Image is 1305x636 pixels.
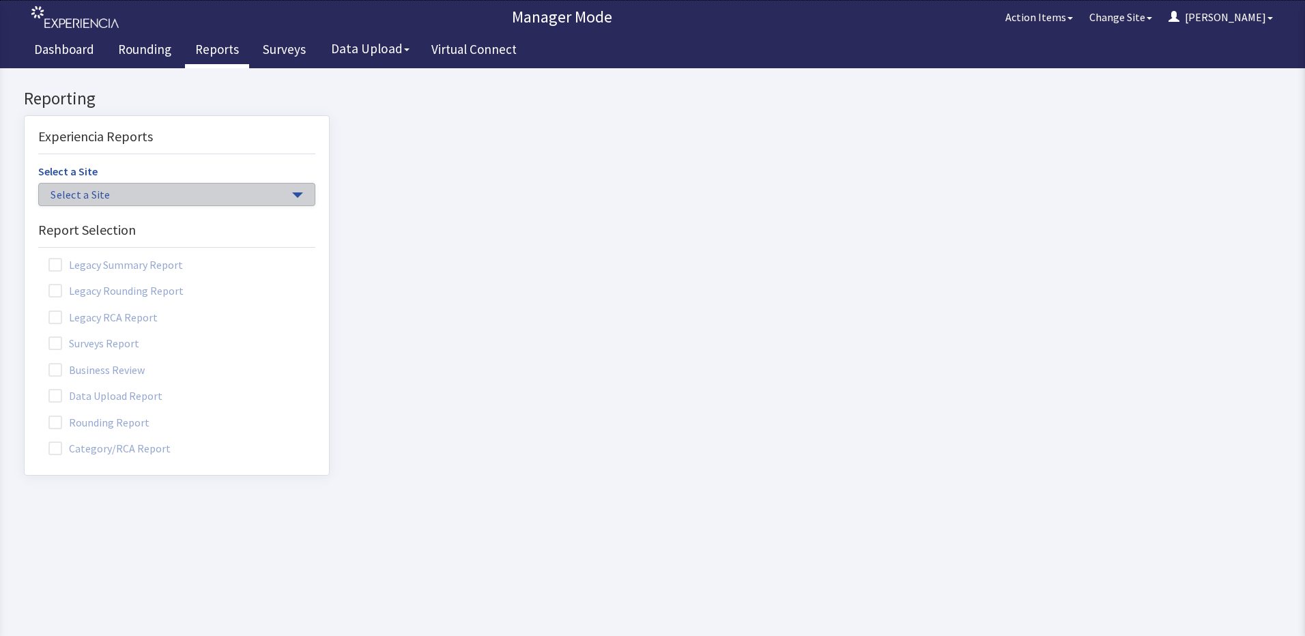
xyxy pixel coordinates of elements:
[108,34,182,68] a: Rounding
[38,187,197,205] label: Legacy Summary Report
[126,6,997,28] p: Manager Mode
[38,58,315,86] div: Experiencia Reports
[24,34,104,68] a: Dashboard
[997,3,1081,31] button: Action Items
[38,240,171,257] label: Legacy RCA Report
[421,34,527,68] a: Virtual Connect
[323,36,418,61] button: Data Upload
[185,34,249,68] a: Reports
[38,213,197,231] label: Legacy Rounding Report
[1081,3,1160,31] button: Change Site
[38,95,98,111] label: Select a Site
[31,6,119,29] img: experiencia_logo.png
[38,318,176,336] label: Data Upload Report
[38,345,163,362] label: Rounding Report
[38,292,158,310] label: Business Review
[1160,3,1281,31] button: [PERSON_NAME]
[38,115,315,138] button: Select a Site
[24,21,330,40] h2: Reporting
[38,265,153,283] label: Surveys Report
[38,371,184,388] label: Category/RCA Report
[51,119,289,134] span: Select a Site
[38,151,315,179] div: Report Selection
[253,34,316,68] a: Surveys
